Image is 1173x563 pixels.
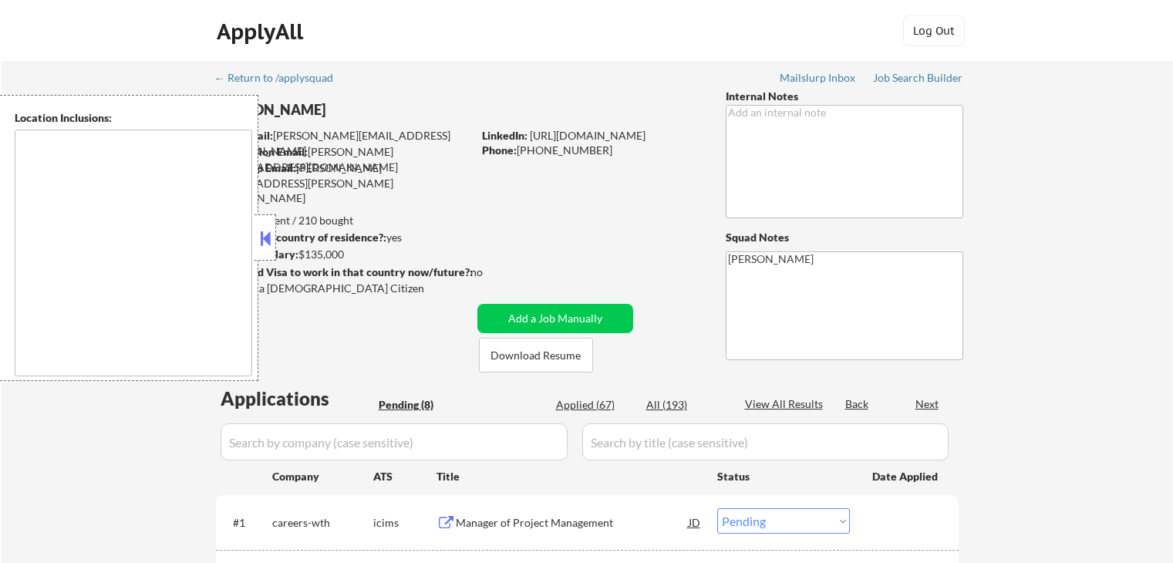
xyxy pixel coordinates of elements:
div: All (193) [646,397,723,413]
div: #1 [233,515,260,531]
div: 67 sent / 210 bought [215,213,472,228]
a: Mailslurp Inbox [780,72,857,87]
strong: Phone: [482,143,517,157]
div: Mailslurp Inbox [780,72,857,83]
button: Download Resume [479,338,593,373]
a: [URL][DOMAIN_NAME] [530,129,645,142]
div: Yes, I am a [DEMOGRAPHIC_DATA] Citizen [216,281,477,296]
div: Status [717,462,850,490]
input: Search by title (case sensitive) [582,423,949,460]
div: ATS [373,469,437,484]
div: ← Return to /applysquad [214,72,348,83]
div: Applied (67) [556,397,633,413]
div: [PHONE_NUMBER] [482,143,700,158]
div: icims [373,515,437,531]
button: Add a Job Manually [477,304,633,333]
div: yes [215,230,467,245]
div: Job Search Builder [873,72,963,83]
strong: Can work in country of residence?: [215,231,386,244]
div: Back [845,396,870,412]
div: [PERSON_NAME][EMAIL_ADDRESS][PERSON_NAME][DOMAIN_NAME] [216,160,472,206]
div: [PERSON_NAME][EMAIL_ADDRESS][DOMAIN_NAME] [217,144,472,174]
strong: LinkedIn: [482,129,528,142]
div: Pending (8) [379,397,456,413]
button: Log Out [903,15,965,46]
a: ← Return to /applysquad [214,72,348,87]
div: Internal Notes [726,89,963,104]
div: [PERSON_NAME] [216,100,533,120]
div: Squad Notes [726,230,963,245]
div: View All Results [745,396,828,412]
div: Title [437,469,703,484]
input: Search by company (case sensitive) [221,423,568,460]
div: [PERSON_NAME][EMAIL_ADDRESS][DOMAIN_NAME] [217,128,472,158]
div: careers-wth [272,515,373,531]
div: Date Applied [872,469,940,484]
div: no [470,265,514,280]
div: Location Inclusions: [15,110,252,126]
div: $135,000 [215,247,472,262]
div: Company [272,469,373,484]
strong: Will need Visa to work in that country now/future?: [216,265,473,278]
div: Manager of Project Management [456,515,689,531]
div: Next [915,396,940,412]
div: JD [687,508,703,536]
div: ApplyAll [217,19,308,45]
div: Applications [221,389,373,408]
